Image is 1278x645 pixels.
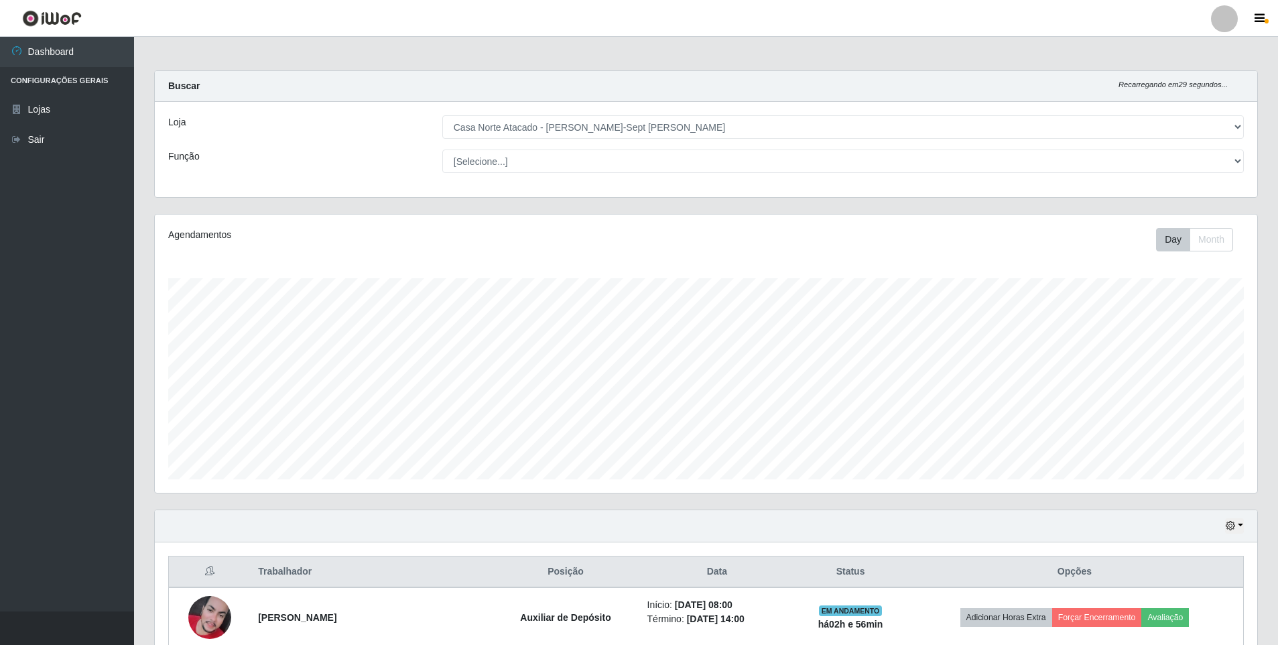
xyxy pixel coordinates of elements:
[168,228,604,242] div: Agendamentos
[906,556,1244,588] th: Opções
[168,80,200,91] strong: Buscar
[168,115,186,129] label: Loja
[168,150,200,164] label: Função
[818,619,883,630] strong: há 02 h e 56 min
[250,556,492,588] th: Trabalhador
[795,556,906,588] th: Status
[819,605,883,616] span: EM ANDAMENTO
[687,613,745,624] time: [DATE] 14:00
[1052,608,1142,627] button: Forçar Encerramento
[1156,228,1233,251] div: First group
[960,608,1052,627] button: Adicionar Horas Extra
[1156,228,1190,251] button: Day
[1119,80,1228,89] i: Recarregando em 29 segundos...
[647,598,787,612] li: Início:
[1141,608,1189,627] button: Avaliação
[639,556,795,588] th: Data
[258,612,336,623] strong: [PERSON_NAME]
[188,596,231,639] img: 1735296854752.jpeg
[675,599,732,610] time: [DATE] 08:00
[492,556,639,588] th: Posição
[1156,228,1244,251] div: Toolbar with button groups
[1190,228,1233,251] button: Month
[22,10,82,27] img: CoreUI Logo
[520,612,611,623] strong: Auxiliar de Depósito
[647,612,787,626] li: Término:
